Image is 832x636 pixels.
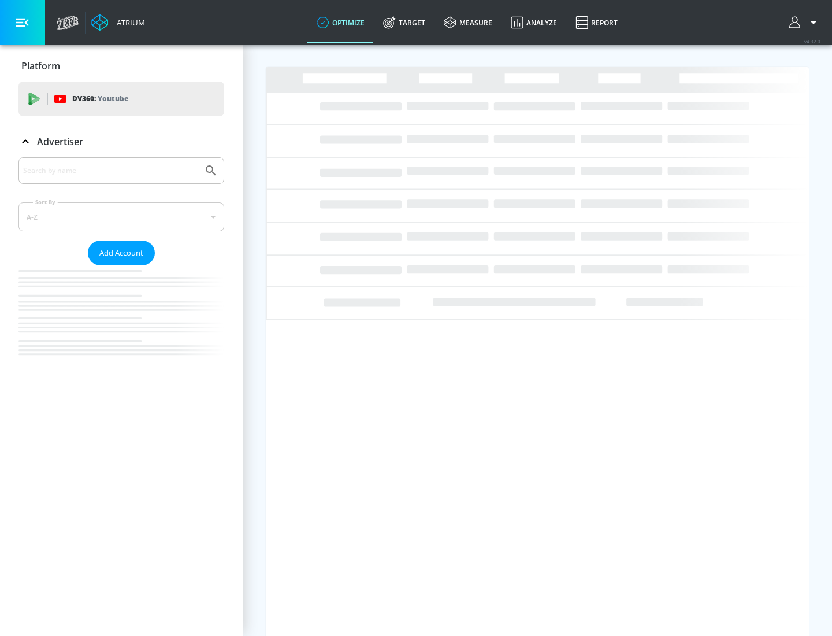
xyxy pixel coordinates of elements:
[18,125,224,158] div: Advertiser
[502,2,566,43] a: Analyze
[18,82,224,116] div: DV360: Youtube
[37,135,83,148] p: Advertiser
[23,163,198,178] input: Search by name
[18,202,224,231] div: A-Z
[112,17,145,28] div: Atrium
[98,93,128,105] p: Youtube
[33,198,58,206] label: Sort By
[566,2,627,43] a: Report
[18,50,224,82] div: Platform
[72,93,128,105] p: DV360:
[374,2,434,43] a: Target
[18,265,224,378] nav: list of Advertiser
[434,2,502,43] a: measure
[21,60,60,72] p: Platform
[88,241,155,265] button: Add Account
[99,246,143,260] span: Add Account
[91,14,145,31] a: Atrium
[804,38,820,45] span: v 4.32.0
[307,2,374,43] a: optimize
[18,157,224,378] div: Advertiser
